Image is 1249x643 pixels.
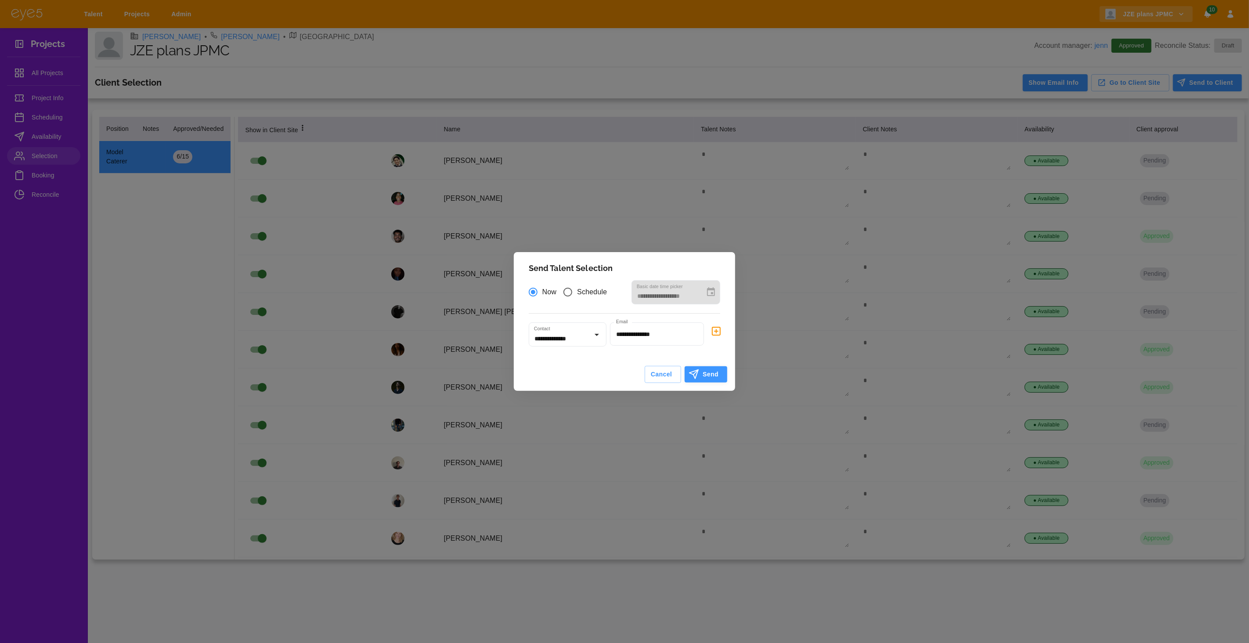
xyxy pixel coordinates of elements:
label: Contact [534,325,550,332]
button: Cancel [645,366,681,383]
span: Now [542,287,556,297]
span: Schedule [577,287,607,297]
button: delete [708,322,725,340]
button: Open [591,329,603,341]
h2: Send Talent Selection [518,256,731,280]
label: Email [616,318,628,325]
label: Basic date time picker [637,283,683,290]
button: Send [685,366,727,383]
